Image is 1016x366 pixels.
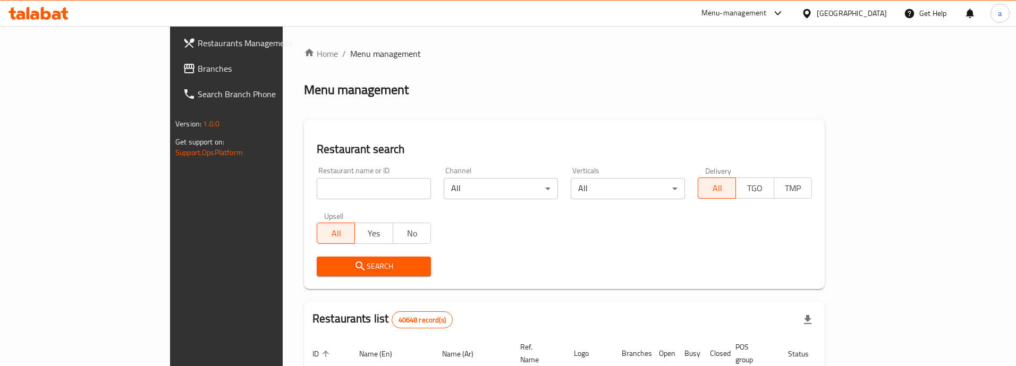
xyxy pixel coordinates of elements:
a: Search Branch Phone [174,81,340,107]
span: Restaurants Management [198,37,331,49]
div: [GEOGRAPHIC_DATA] [817,7,887,19]
span: 40648 record(s) [392,315,452,325]
button: Yes [354,223,393,244]
nav: breadcrumb [304,47,825,60]
span: a [998,7,1002,19]
div: All [444,178,558,199]
span: Status [788,347,823,360]
div: All [571,178,685,199]
button: No [393,223,431,244]
span: All [702,181,732,196]
span: Search [325,260,422,273]
a: Restaurants Management [174,30,340,56]
span: Get support on: [175,135,224,149]
div: Total records count [392,311,453,328]
span: TGO [740,181,769,196]
a: Support.OpsPlatform [175,146,243,159]
span: Version: [175,117,201,131]
button: TMP [774,177,812,199]
span: Menu management [350,47,421,60]
span: TMP [778,181,808,196]
span: Search Branch Phone [198,88,331,100]
span: No [397,226,427,241]
span: Ref. Name [520,341,553,366]
span: Name (En) [359,347,406,360]
label: Upsell [324,212,344,219]
span: All [321,226,351,241]
button: All [698,177,736,199]
h2: Restaurants list [312,311,453,328]
span: Name (Ar) [442,347,487,360]
button: TGO [735,177,774,199]
label: Delivery [705,167,732,174]
a: Branches [174,56,340,81]
li: / [342,47,346,60]
input: Search for restaurant name or ID.. [317,178,431,199]
h2: Restaurant search [317,141,812,157]
div: Export file [795,307,820,333]
h2: Menu management [304,81,409,98]
span: ID [312,347,333,360]
button: All [317,223,355,244]
button: Search [317,257,431,276]
span: Branches [198,62,331,75]
span: POS group [735,341,767,366]
span: 1.0.0 [203,117,219,131]
span: Yes [359,226,388,241]
div: Menu-management [701,7,767,20]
